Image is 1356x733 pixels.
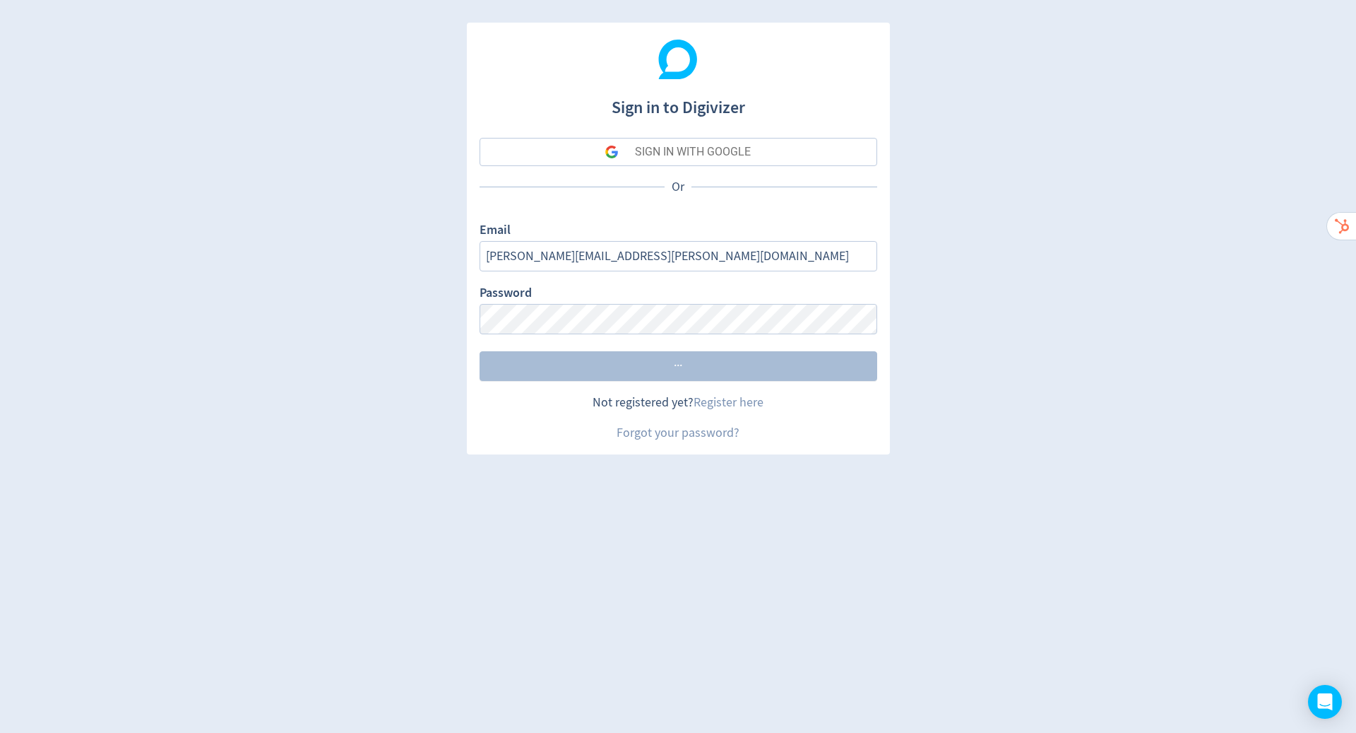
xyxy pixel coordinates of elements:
img: Digivizer Logo [658,40,698,79]
div: Not registered yet? [480,394,877,411]
span: · [677,360,679,373]
a: Forgot your password? [617,425,739,441]
label: Password [480,284,532,304]
span: · [679,360,682,373]
button: SIGN IN WITH GOOGLE [480,138,877,166]
label: Email [480,221,511,241]
a: Register here [694,394,763,411]
div: SIGN IN WITH GOOGLE [635,138,751,166]
div: Open Intercom Messenger [1308,685,1342,719]
button: ··· [480,351,877,381]
p: Or [665,178,691,196]
span: · [674,360,677,373]
h1: Sign in to Digivizer [480,83,877,120]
